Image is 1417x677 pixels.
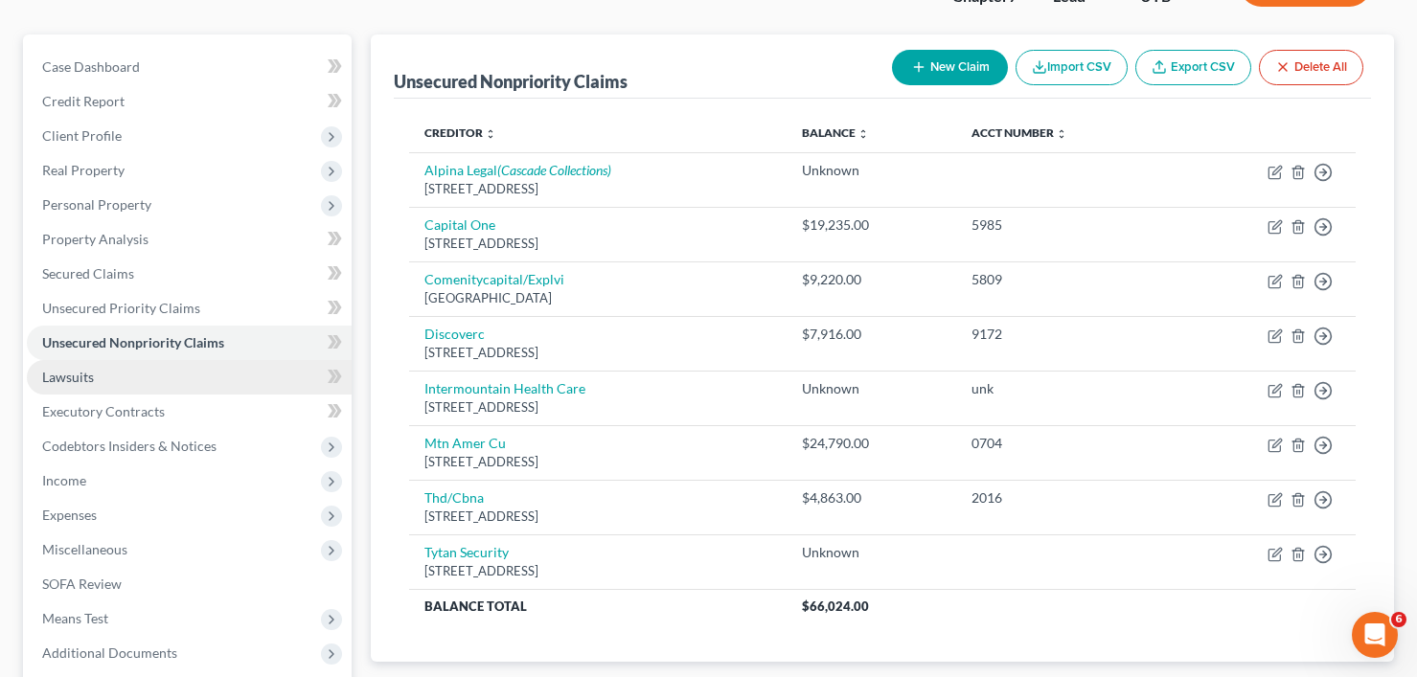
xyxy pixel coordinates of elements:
[42,162,125,178] span: Real Property
[42,300,200,316] span: Unsecured Priority Claims
[424,398,771,417] div: [STREET_ADDRESS]
[424,235,771,253] div: [STREET_ADDRESS]
[42,472,86,488] span: Income
[27,360,352,395] a: Lawsuits
[1352,612,1398,658] iframe: Intercom live chat
[424,435,506,451] a: Mtn Amer Cu
[802,543,941,562] div: Unknown
[802,270,941,289] div: $9,220.00
[394,70,628,93] div: Unsecured Nonpriority Claims
[424,562,771,580] div: [STREET_ADDRESS]
[42,369,94,385] span: Lawsuits
[892,50,1008,85] button: New Claim
[424,216,495,233] a: Capital One
[971,215,1160,235] div: 5985
[42,438,217,454] span: Codebtors Insiders & Notices
[42,334,224,350] span: Unsecured Nonpriority Claims
[485,128,496,140] i: unfold_more
[424,344,771,362] div: [STREET_ADDRESS]
[27,222,352,257] a: Property Analysis
[42,231,149,247] span: Property Analysis
[42,127,122,144] span: Client Profile
[802,161,941,180] div: Unknown
[27,50,352,84] a: Case Dashboard
[42,541,127,557] span: Miscellaneous
[424,162,611,178] a: Alpina Legal(Cascade Collections)
[42,575,122,592] span: SOFA Review
[424,544,509,560] a: Tytan Security
[1056,128,1067,140] i: unfold_more
[42,58,140,75] span: Case Dashboard
[1016,50,1128,85] button: Import CSV
[424,180,771,198] div: [STREET_ADDRESS]
[27,326,352,360] a: Unsecured Nonpriority Claims
[27,567,352,601] a: SOFA Review
[971,125,1067,140] a: Acct Number unfold_more
[971,379,1160,398] div: unk
[424,326,485,342] a: Discoverc
[409,589,787,623] th: Balance Total
[424,508,771,526] div: [STREET_ADDRESS]
[42,403,165,419] span: Executory Contracts
[802,215,941,235] div: $19,235.00
[424,125,496,140] a: Creditor unfold_more
[1391,612,1406,627] span: 6
[27,257,352,291] a: Secured Claims
[497,162,611,178] i: (Cascade Collections)
[42,644,177,661] span: Additional Documents
[802,488,941,508] div: $4,863.00
[802,598,869,614] span: $66,024.00
[42,507,97,523] span: Expenses
[971,434,1160,453] div: 0704
[424,380,585,396] a: Intermountain Health Care
[802,125,869,140] a: Balance unfold_more
[27,84,352,119] a: Credit Report
[27,291,352,326] a: Unsecured Priority Claims
[802,325,941,344] div: $7,916.00
[42,610,108,626] span: Means Test
[27,395,352,429] a: Executory Contracts
[424,489,484,506] a: Thd/Cbna
[1259,50,1363,85] button: Delete All
[971,270,1160,289] div: 5809
[857,128,869,140] i: unfold_more
[802,379,941,398] div: Unknown
[971,325,1160,344] div: 9172
[42,265,134,282] span: Secured Claims
[424,289,771,307] div: [GEOGRAPHIC_DATA]
[1135,50,1251,85] a: Export CSV
[802,434,941,453] div: $24,790.00
[971,488,1160,508] div: 2016
[42,196,151,213] span: Personal Property
[42,93,125,109] span: Credit Report
[424,453,771,471] div: [STREET_ADDRESS]
[424,271,564,287] a: Comenitycapital/Explvi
